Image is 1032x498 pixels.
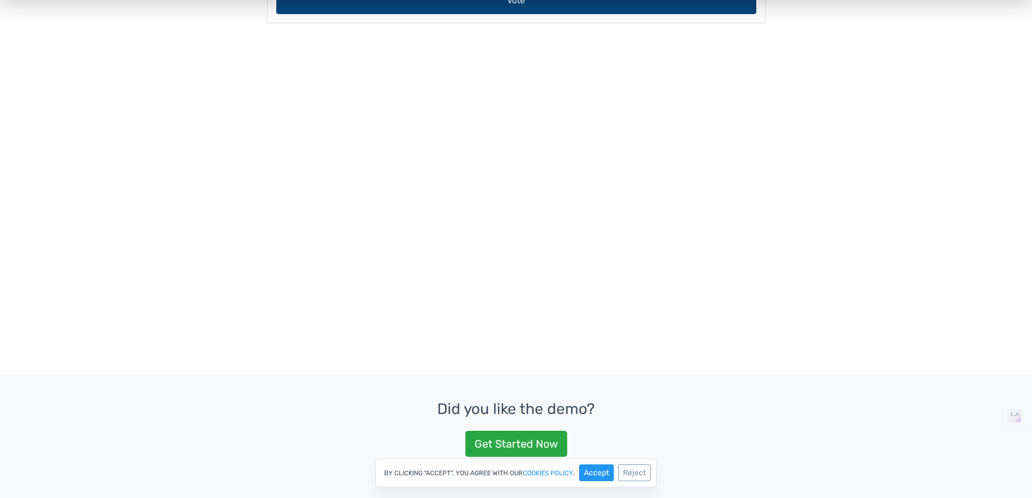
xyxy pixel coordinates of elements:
div: By clicking "Accept", you agree with our . [375,458,657,487]
a: Participate [268,22,516,54]
button: Vote [276,110,756,137]
h3: Did you like the demo? [26,401,1006,418]
button: Accept [579,464,614,481]
p: [GEOGRAPHIC_DATA] [276,80,756,88]
a: cookies policy [523,470,573,476]
button: Reject [618,464,651,481]
a: Get Started Now [465,431,567,457]
a: Submissions [516,22,765,54]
